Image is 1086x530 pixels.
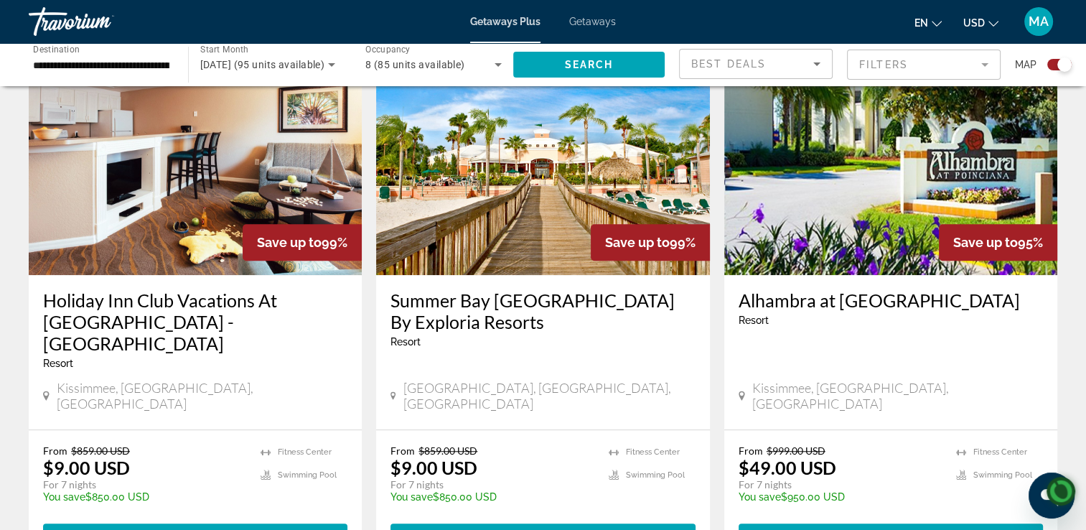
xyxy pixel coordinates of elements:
[200,45,248,55] span: Start Month
[390,491,433,503] span: You save
[939,224,1057,261] div: 95%
[564,59,613,70] span: Search
[43,358,73,369] span: Resort
[767,445,825,457] span: $999.00 USD
[257,235,322,250] span: Save up to
[739,491,942,503] p: $950.00 USD
[29,3,172,40] a: Travorium
[691,55,820,73] mat-select: Sort by
[739,445,763,457] span: From
[914,17,928,29] span: en
[390,491,594,503] p: $850.00 USD
[963,12,998,33] button: Change currency
[365,59,465,70] span: 8 (85 units available)
[591,224,710,261] div: 99%
[33,44,80,54] span: Destination
[739,457,836,478] p: $49.00 USD
[43,457,130,478] p: $9.00 USD
[1029,14,1049,29] span: MA
[200,59,325,70] span: [DATE] (95 units available)
[470,16,540,27] a: Getaways Plus
[390,336,421,348] span: Resort
[390,445,415,457] span: From
[626,470,685,480] span: Swimming Pool
[739,491,781,503] span: You save
[963,17,985,29] span: USD
[1029,473,1075,519] iframe: Button to launch messaging window
[390,457,477,478] p: $9.00 USD
[365,45,411,55] span: Occupancy
[43,289,347,354] a: Holiday Inn Club Vacations At [GEOGRAPHIC_DATA] - [GEOGRAPHIC_DATA]
[390,289,695,333] a: Summer Bay [GEOGRAPHIC_DATA] By Exploria Resorts
[752,380,1043,412] span: Kissimmee, [GEOGRAPHIC_DATA], [GEOGRAPHIC_DATA]
[739,478,942,491] p: For 7 nights
[403,380,696,412] span: [GEOGRAPHIC_DATA], [GEOGRAPHIC_DATA], [GEOGRAPHIC_DATA]
[739,289,1043,311] a: Alhambra at [GEOGRAPHIC_DATA]
[57,380,347,412] span: Kissimmee, [GEOGRAPHIC_DATA], [GEOGRAPHIC_DATA]
[390,478,594,491] p: For 7 nights
[43,491,246,503] p: $850.00 USD
[513,52,665,78] button: Search
[973,447,1027,457] span: Fitness Center
[914,12,942,33] button: Change language
[29,45,362,275] img: 8896I01X.jpg
[43,445,67,457] span: From
[278,470,337,480] span: Swimming Pool
[605,235,670,250] span: Save up to
[724,45,1057,275] img: 4036O01X.jpg
[71,445,130,457] span: $859.00 USD
[973,470,1032,480] span: Swimming Pool
[1015,55,1036,75] span: Map
[243,224,362,261] div: 99%
[569,16,616,27] a: Getaways
[418,445,477,457] span: $859.00 USD
[43,491,85,503] span: You save
[278,447,332,457] span: Fitness Center
[953,235,1018,250] span: Save up to
[1020,6,1057,37] button: User Menu
[739,315,769,326] span: Resort
[691,58,766,70] span: Best Deals
[376,45,709,275] img: 3175O01X.jpg
[43,478,246,491] p: For 7 nights
[626,447,680,457] span: Fitness Center
[847,49,1001,80] button: Filter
